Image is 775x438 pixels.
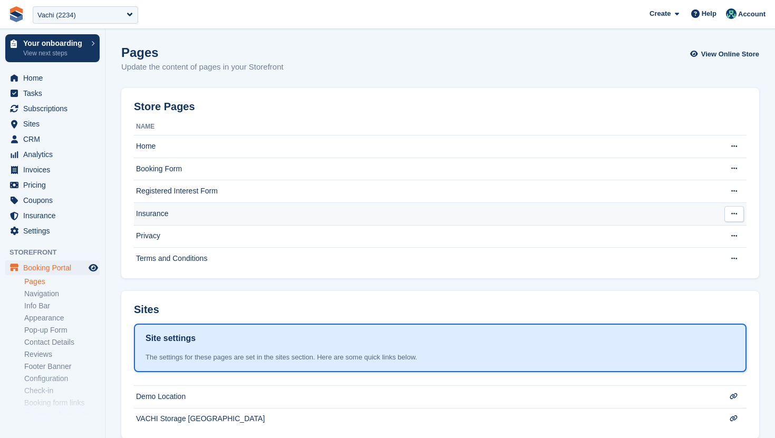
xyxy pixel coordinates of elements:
span: Analytics [23,147,86,162]
a: menu [5,208,100,223]
a: menu [5,223,100,238]
a: Pop-up Form [24,325,100,335]
a: menu [5,193,100,208]
a: Appearance [24,313,100,323]
td: Booking Form [134,158,716,180]
span: View Online Store [701,49,759,60]
a: Quotation form links [24,410,100,420]
a: menu [5,132,100,147]
h2: Sites [134,304,159,316]
h1: Pages [121,45,284,60]
a: menu [5,71,100,85]
span: Account [738,9,766,20]
a: Configuration [24,374,100,384]
a: Check-in [24,386,100,396]
a: Info Bar [24,301,100,311]
a: Navigation [24,289,100,299]
a: menu [5,147,100,162]
th: Name [134,119,716,135]
span: Booking Portal [23,260,86,275]
span: Tasks [23,86,86,101]
a: Preview store [87,261,100,274]
a: menu [5,116,100,131]
a: menu [5,162,100,177]
a: Booking form links [24,398,100,408]
span: Sites [23,116,86,131]
span: Create [650,8,671,19]
span: Home [23,71,86,85]
span: Insurance [23,208,86,223]
h2: Store Pages [134,101,195,113]
img: Jennifer Ofodile [726,8,737,19]
p: Update the content of pages in your Storefront [121,61,284,73]
h1: Site settings [146,332,196,345]
span: Pricing [23,178,86,192]
td: Privacy [134,225,716,248]
span: Storefront [9,247,105,258]
p: View next steps [23,48,86,58]
a: Contact Details [24,337,100,347]
div: Vachi (2234) [37,10,76,21]
td: Terms and Conditions [134,248,716,270]
a: Pages [24,277,100,287]
span: Subscriptions [23,101,86,116]
img: stora-icon-8386f47178a22dfd0bd8f6a31ec36ba5ce8667c1dd55bd0f319d3a0aa187defe.svg [8,6,24,22]
a: Reviews [24,349,100,359]
span: Invoices [23,162,86,177]
a: Your onboarding View next steps [5,34,100,62]
span: CRM [23,132,86,147]
td: Registered Interest Form [134,180,716,203]
td: VACHI Storage [GEOGRAPHIC_DATA] [134,408,716,430]
div: The settings for these pages are set in the sites section. Here are some quick links below. [146,352,735,363]
span: Settings [23,223,86,238]
span: Coupons [23,193,86,208]
td: Home [134,135,716,158]
a: View Online Store [693,45,759,63]
p: Your onboarding [23,40,86,47]
span: Help [702,8,716,19]
td: Insurance [134,202,716,225]
td: Demo Location [134,385,716,408]
a: Footer Banner [24,362,100,372]
a: menu [5,101,100,116]
a: menu [5,86,100,101]
a: menu [5,178,100,192]
a: menu [5,260,100,275]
